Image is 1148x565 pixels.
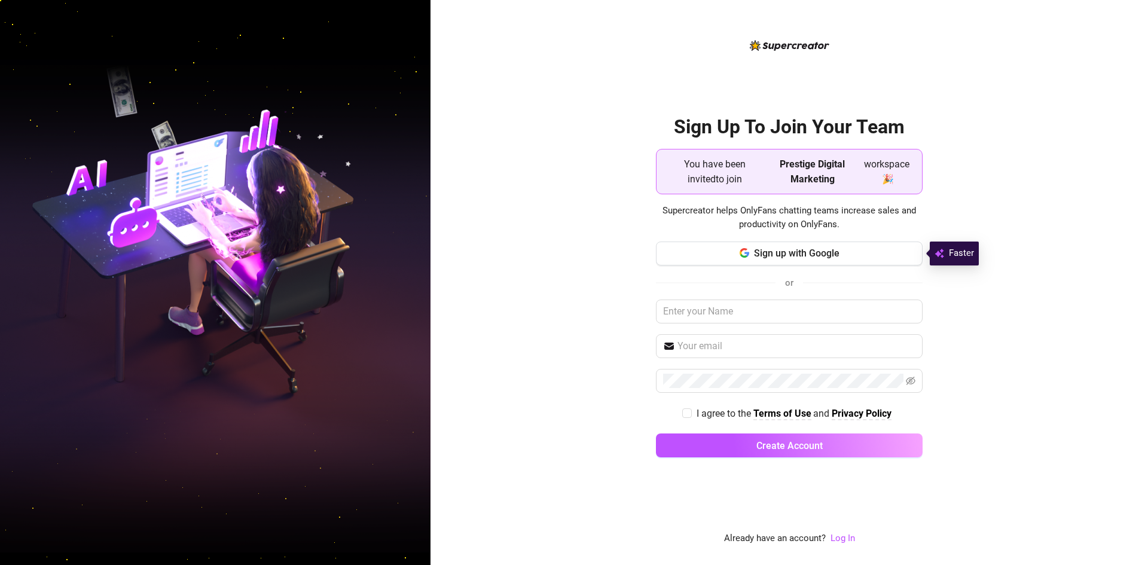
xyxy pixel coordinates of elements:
[861,157,912,187] span: workspace 🎉
[677,339,915,353] input: Your email
[750,40,829,51] img: logo-BBDzfeDw.svg
[780,158,845,185] strong: Prestige Digital Marketing
[666,157,764,187] span: You have been invited to join
[756,440,823,451] span: Create Account
[813,408,832,419] span: and
[656,204,923,232] span: Supercreator helps OnlyFans chatting teams increase sales and productivity on OnlyFans.
[656,242,923,265] button: Sign up with Google
[785,277,793,288] span: or
[656,115,923,139] h2: Sign Up To Join Your Team
[949,246,974,261] span: Faster
[906,376,915,386] span: eye-invisible
[754,248,839,259] span: Sign up with Google
[935,246,944,261] img: svg%3e
[656,300,923,323] input: Enter your Name
[832,408,891,419] strong: Privacy Policy
[831,532,855,546] a: Log In
[724,532,826,546] span: Already have an account?
[697,408,753,419] span: I agree to the
[753,408,811,420] a: Terms of Use
[832,408,891,420] a: Privacy Policy
[656,433,923,457] button: Create Account
[831,533,855,543] a: Log In
[753,408,811,419] strong: Terms of Use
